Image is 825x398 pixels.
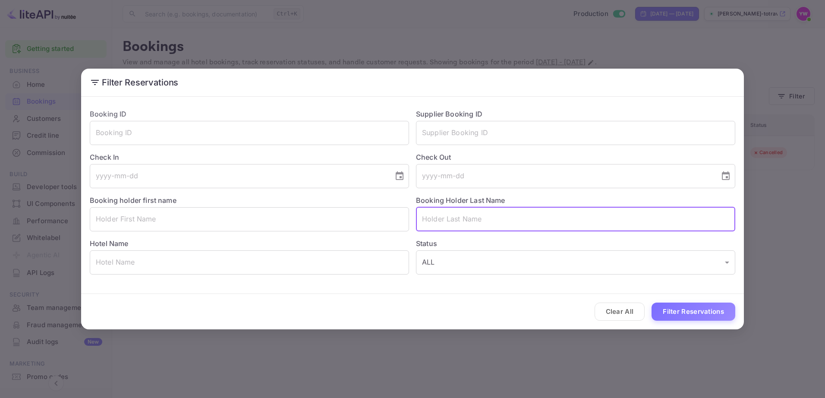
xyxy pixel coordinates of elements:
[416,250,735,275] div: ALL
[717,167,734,185] button: Choose date
[90,196,176,205] label: Booking holder first name
[90,250,409,275] input: Hotel Name
[595,303,645,321] button: Clear All
[416,110,482,118] label: Supplier Booking ID
[90,152,409,162] label: Check In
[416,121,735,145] input: Supplier Booking ID
[416,196,505,205] label: Booking Holder Last Name
[90,110,127,118] label: Booking ID
[90,239,129,248] label: Hotel Name
[90,164,387,188] input: yyyy-mm-dd
[652,303,735,321] button: Filter Reservations
[416,164,714,188] input: yyyy-mm-dd
[81,69,744,96] h2: Filter Reservations
[416,207,735,231] input: Holder Last Name
[416,152,735,162] label: Check Out
[90,121,409,145] input: Booking ID
[391,167,408,185] button: Choose date
[416,238,735,249] label: Status
[90,207,409,231] input: Holder First Name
